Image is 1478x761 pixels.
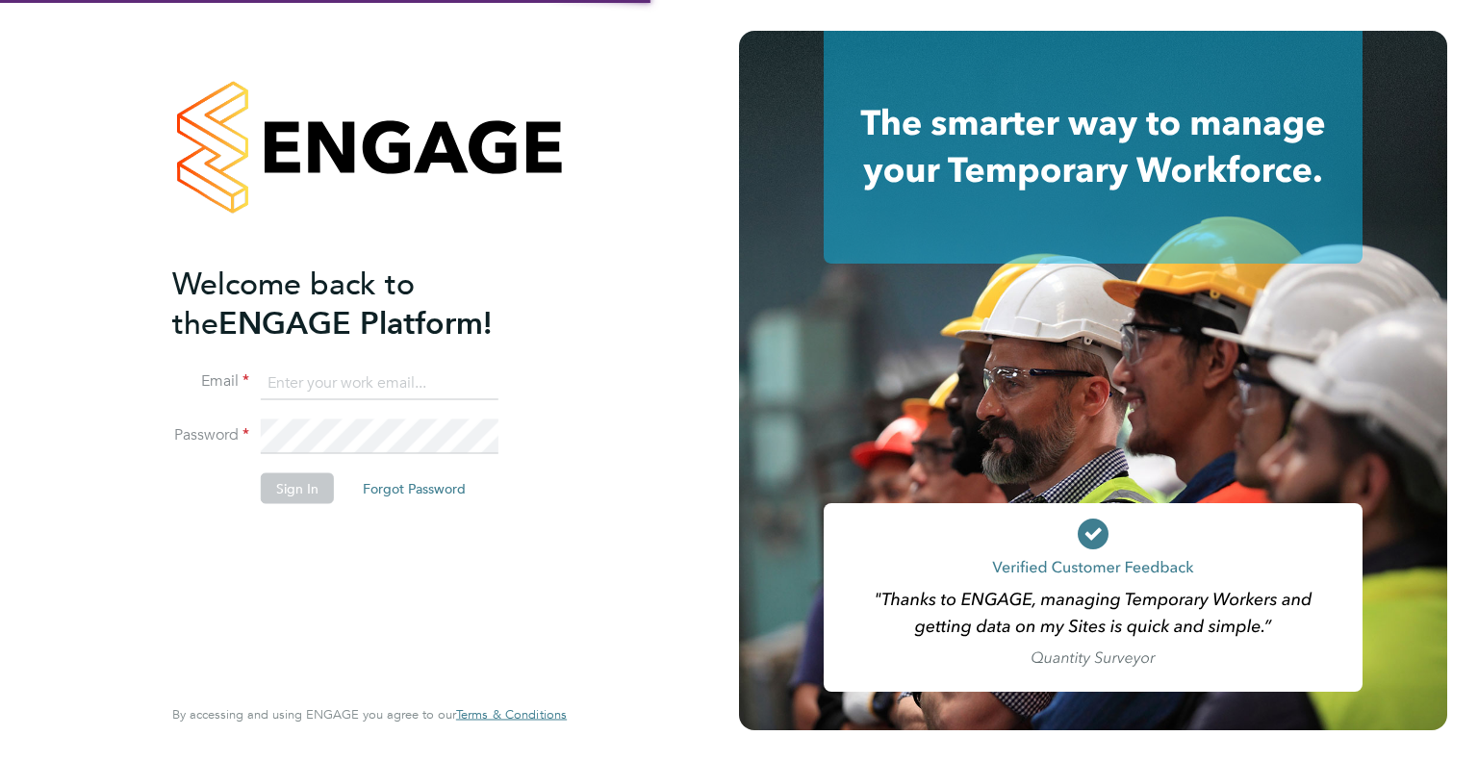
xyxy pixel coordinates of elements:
[347,473,481,504] button: Forgot Password
[172,425,249,445] label: Password
[172,706,567,723] span: By accessing and using ENGAGE you agree to our
[172,371,249,392] label: Email
[261,366,498,400] input: Enter your work email...
[456,707,567,723] a: Terms & Conditions
[172,264,548,342] h2: ENGAGE Platform!
[261,473,334,504] button: Sign In
[172,265,415,342] span: Welcome back to the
